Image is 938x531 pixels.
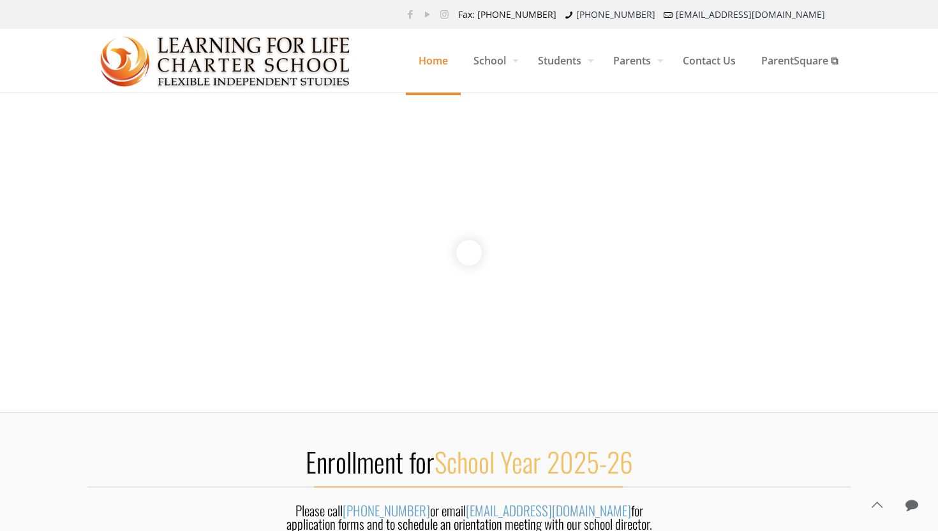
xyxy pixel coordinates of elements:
[406,41,461,80] span: Home
[525,29,600,93] a: Students
[600,41,670,80] span: Parents
[461,29,525,93] a: School
[563,8,576,20] i: phone
[748,41,851,80] span: ParentSquare ⧉
[343,500,430,520] a: [PHONE_NUMBER]
[670,29,748,93] a: Contact Us
[87,445,851,478] h2: Enrollment for
[748,29,851,93] a: ParentSquare ⧉
[406,29,461,93] a: Home
[576,8,655,20] a: [PHONE_NUMBER]
[403,8,417,20] a: Facebook icon
[600,29,670,93] a: Parents
[421,8,434,20] a: YouTube icon
[461,41,525,80] span: School
[670,41,748,80] span: Contact Us
[438,8,451,20] a: Instagram icon
[466,500,631,520] a: [EMAIL_ADDRESS][DOMAIN_NAME]
[100,29,351,93] a: Learning for Life Charter School
[676,8,825,20] a: [EMAIL_ADDRESS][DOMAIN_NAME]
[662,8,674,20] i: mail
[863,491,890,518] a: Back to top icon
[435,442,633,481] span: School Year 2025-26
[100,29,351,93] img: Home
[525,41,600,80] span: Students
